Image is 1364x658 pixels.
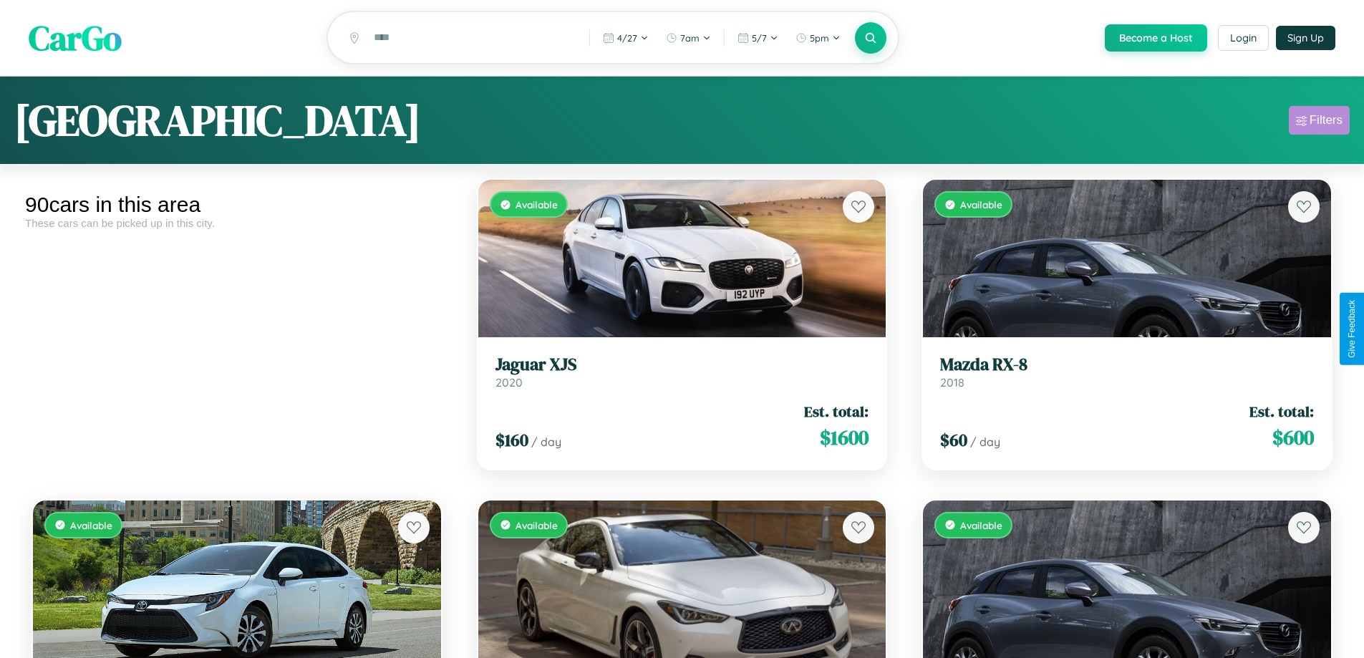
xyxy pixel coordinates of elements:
[495,375,523,390] span: 2020
[1289,106,1350,135] button: Filters
[1249,401,1314,422] span: Est. total:
[14,91,421,150] h1: [GEOGRAPHIC_DATA]
[960,519,1002,531] span: Available
[495,354,869,390] a: Jaguar XJS2020
[788,26,848,49] button: 5pm
[1310,113,1343,127] div: Filters
[516,519,558,531] span: Available
[596,26,656,49] button: 4/27
[752,32,767,44] span: 5 / 7
[659,26,718,49] button: 7am
[804,401,869,422] span: Est. total:
[940,428,967,452] span: $ 60
[1218,25,1269,51] button: Login
[70,519,112,531] span: Available
[29,14,122,62] span: CarGo
[820,423,869,452] span: $ 1600
[810,32,829,44] span: 5pm
[25,193,449,217] div: 90 cars in this area
[940,354,1314,390] a: Mazda RX-82018
[495,354,869,375] h3: Jaguar XJS
[1272,423,1314,452] span: $ 600
[495,428,528,452] span: $ 160
[25,217,449,229] div: These cars can be picked up in this city.
[680,32,700,44] span: 7am
[1276,26,1335,50] button: Sign Up
[516,198,558,211] span: Available
[730,26,785,49] button: 5/7
[940,375,964,390] span: 2018
[531,435,561,449] span: / day
[1347,300,1357,358] div: Give Feedback
[940,354,1314,375] h3: Mazda RX-8
[960,198,1002,211] span: Available
[1105,24,1207,52] button: Become a Host
[617,32,637,44] span: 4 / 27
[970,435,1000,449] span: / day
